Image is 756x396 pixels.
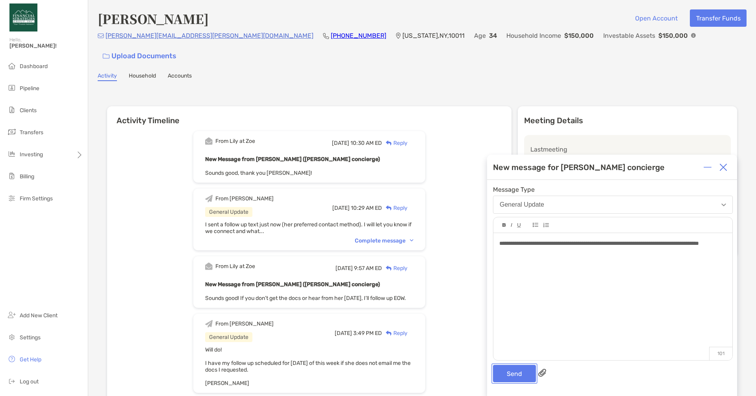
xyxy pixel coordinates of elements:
span: Clients [20,107,37,114]
img: Event icon [205,263,213,270]
img: Location Icon [396,33,401,39]
span: Sounds good! If you don’t get the docs or hear from her [DATE], I’ll follow up EOW. [205,295,406,302]
img: Reply icon [386,266,392,271]
button: Send [493,365,536,382]
img: dashboard icon [7,61,17,70]
p: Age [474,31,486,41]
span: Settings [20,334,41,341]
img: Reply icon [386,205,392,211]
img: transfers icon [7,127,17,137]
p: Household Income [506,31,561,41]
span: 3:49 PM ED [353,330,382,337]
div: Reply [382,204,408,212]
div: General Update [205,207,252,217]
span: Add New Client [20,312,57,319]
span: [DATE] [335,330,352,337]
button: Transfer Funds [690,9,747,27]
span: 10:29 AM ED [351,205,382,211]
p: 101 [709,347,732,360]
img: Expand or collapse [704,163,712,171]
p: Investable Assets [603,31,655,41]
img: clients icon [7,105,17,115]
h4: [PERSON_NAME] [98,9,209,28]
img: Info Icon [691,33,696,38]
p: Meeting Details [524,116,731,126]
img: settings icon [7,332,17,342]
img: paperclip attachments [538,369,546,377]
span: Log out [20,378,39,385]
a: Activity [98,72,117,81]
img: Zoe Logo [9,3,37,31]
span: Message Type [493,186,733,193]
span: 9:57 AM ED [354,265,382,272]
span: 10:30 AM ED [350,140,382,146]
img: Event icon [205,320,213,328]
img: pipeline icon [7,83,17,93]
img: Editor control icon [543,223,549,228]
img: Editor control icon [502,223,506,227]
div: Reply [382,329,408,337]
img: billing icon [7,171,17,181]
button: General Update [493,196,733,214]
button: Open Account [629,9,684,27]
div: Reply [382,139,408,147]
img: get-help icon [7,354,17,364]
img: Reply icon [386,141,392,146]
b: New Message from [PERSON_NAME] ([PERSON_NAME] concierge) [205,156,380,163]
img: Email Icon [98,33,104,38]
img: Editor control icon [517,223,521,228]
span: [DATE] [332,205,350,211]
span: Get Help [20,356,41,363]
a: [PHONE_NUMBER] [331,32,386,39]
p: [US_STATE] , NY , 10011 [402,31,465,41]
span: I sent a follow up text just now (her preferred contact method). I will let you know if we connec... [205,221,411,235]
div: New message for [PERSON_NAME] concierge [493,163,665,172]
img: Editor control icon [533,223,538,227]
h6: Activity Timeline [107,106,511,125]
div: General Update [500,201,544,208]
div: From Lily at Zoe [215,138,255,144]
img: investing icon [7,149,17,159]
span: Firm Settings [20,195,53,202]
a: Upload Documents [98,48,182,65]
b: New Message from [PERSON_NAME] ([PERSON_NAME] concierge) [205,281,380,288]
div: From [PERSON_NAME] [215,195,274,202]
div: General Update [205,332,252,342]
div: Complete message [355,237,413,244]
a: Household [129,72,156,81]
img: Phone Icon [323,33,329,39]
p: Last meeting [530,144,724,154]
img: add_new_client icon [7,310,17,320]
span: [DATE] [335,265,353,272]
span: Transfers [20,129,43,136]
img: Close [719,163,727,171]
img: Chevron icon [410,239,413,242]
span: Dashboard [20,63,48,70]
img: Reply icon [386,331,392,336]
div: Reply [382,264,408,272]
span: Pipeline [20,85,39,92]
p: $150,000 [564,31,594,41]
span: [PERSON_NAME]! [9,43,83,49]
img: Event icon [205,195,213,202]
span: Sounds good, thank you [PERSON_NAME]! [205,170,312,176]
p: 34 [489,31,497,41]
img: Event icon [205,137,213,145]
img: Editor control icon [511,223,512,227]
p: [DATE] 12:00 AM EDT [530,154,595,164]
a: Accounts [168,72,192,81]
p: [PERSON_NAME][EMAIL_ADDRESS][PERSON_NAME][DOMAIN_NAME] [106,31,313,41]
img: logout icon [7,376,17,386]
div: From [PERSON_NAME] [215,320,274,327]
p: $150,000 [658,31,688,41]
span: Will do! I have my follow up scheduled for [DATE] of this week if she does not email me the docs ... [205,346,411,387]
img: Open dropdown arrow [721,204,726,206]
img: button icon [103,54,109,59]
div: From Lily at Zoe [215,263,255,270]
img: firm-settings icon [7,193,17,203]
span: Investing [20,151,43,158]
span: Billing [20,173,34,180]
span: [DATE] [332,140,349,146]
